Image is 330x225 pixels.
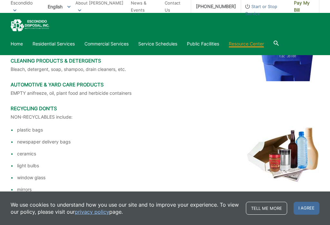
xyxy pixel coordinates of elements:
a: EDCD logo. Return to the homepage. [11,19,49,32]
li: ceramics [17,150,319,157]
a: Service Schedules [138,40,177,47]
span: English [43,1,75,12]
li: light bulbs [17,162,319,169]
h3: Recycling Don’ts [11,106,319,112]
a: Home [11,40,23,47]
li: window glass [17,174,319,181]
a: Resource Center [229,40,264,47]
p: EMPTY anifreeze, oil, plant food and herbicide containers [11,90,319,97]
img: Recyclable items [247,126,319,183]
a: Commercial Services [84,40,129,47]
li: plastic bags [17,126,319,133]
p: Bleach, detergent, soap, shampoo, drain cleaners, etc. [11,66,319,73]
a: Tell me more [246,202,287,215]
p: We use cookies to understand how you use our site and to improve your experience. To view our pol... [11,201,239,215]
a: Residential Services [33,40,75,47]
li: newspaper delivery bags [17,138,319,145]
a: privacy policy [75,208,109,215]
h3: Automotive & Yard Care Products [11,82,319,88]
h3: Cleaning Products & Detergents [11,58,319,64]
a: Public Facilities [187,40,219,47]
p: NON-RECYCLABLES include: [11,113,319,121]
li: mirrors [17,186,319,193]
